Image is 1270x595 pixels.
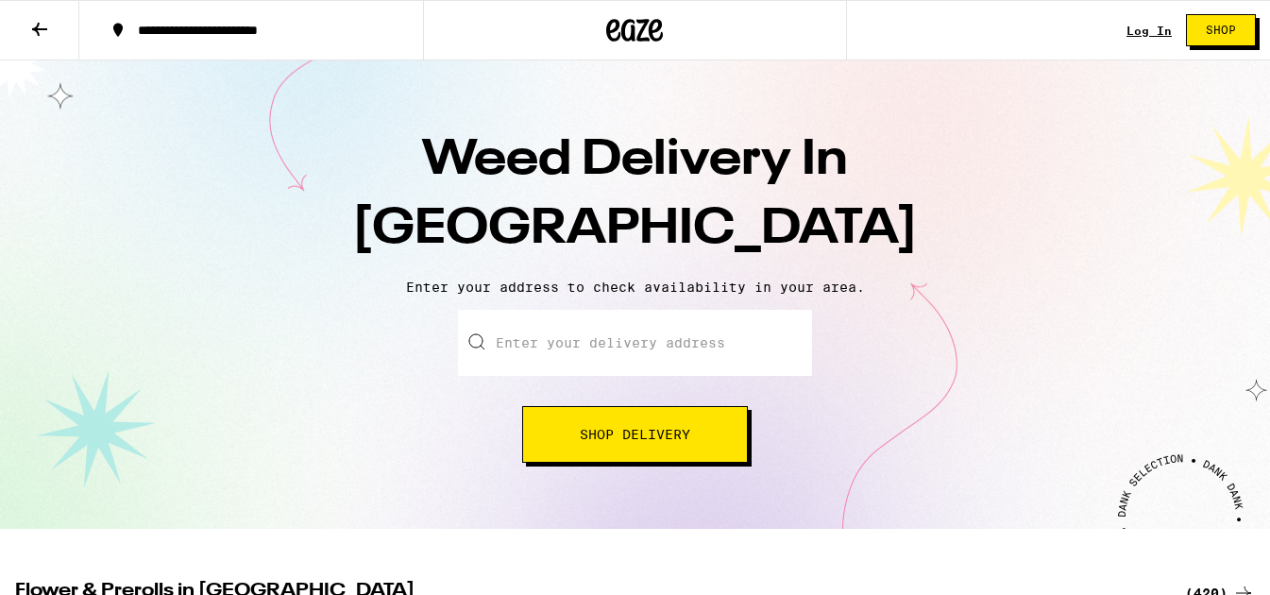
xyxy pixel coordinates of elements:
[352,205,918,254] span: [GEOGRAPHIC_DATA]
[1172,14,1270,46] a: Shop
[1126,25,1172,37] a: Log In
[580,428,690,441] span: Shop Delivery
[522,406,748,463] button: Shop Delivery
[458,310,812,376] input: Enter your delivery address
[305,127,966,264] h1: Weed Delivery In
[19,280,1251,295] p: Enter your address to check availability in your area.
[1206,25,1236,36] span: Shop
[1186,14,1256,46] button: Shop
